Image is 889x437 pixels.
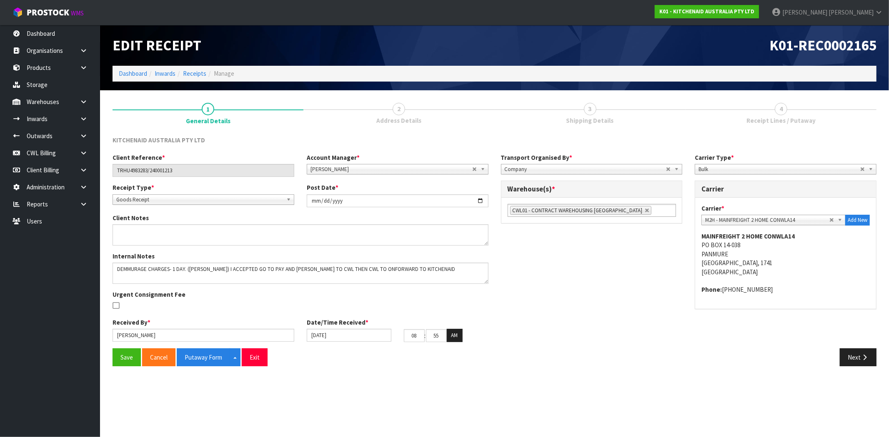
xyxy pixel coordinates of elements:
[142,348,175,366] button: Cancel
[113,348,141,366] button: Save
[404,329,425,342] input: HH
[695,153,734,162] label: Carrier Type
[183,70,206,77] a: Receipts
[113,153,165,162] label: Client Reference
[242,348,268,366] button: Exit
[311,164,472,174] span: [PERSON_NAME]
[513,207,643,214] span: CWL01 - CONTRACT WAREHOUSING [GEOGRAPHIC_DATA]
[202,103,214,115] span: 1
[27,7,69,18] span: ProStock
[307,183,338,192] label: Post Date
[71,9,84,17] small: WMS
[775,103,787,115] span: 4
[116,195,283,205] span: Goods Receipt
[113,318,150,327] label: Received By
[113,214,149,222] label: Client Notes
[699,164,860,174] span: Bulk
[113,129,876,372] span: General Details
[746,116,816,125] span: Receipt Lines / Putaway
[840,348,876,366] button: Next
[782,8,827,16] span: [PERSON_NAME]
[659,8,754,15] strong: K01 - KITCHENAID AUSTRALIA PTY LTD
[113,164,294,177] input: Client Reference
[214,70,234,77] span: Manage
[393,103,405,115] span: 2
[426,329,447,342] input: MM
[505,164,666,174] span: Company
[447,329,463,342] button: AM
[769,36,876,54] span: K01-REC0002165
[113,252,155,261] label: Internal Notes
[119,70,147,77] a: Dashboard
[701,232,870,276] address: PO BOX 14-038 PANMURE [GEOGRAPHIC_DATA], 1741 [GEOGRAPHIC_DATA]
[177,348,230,366] button: Putaway Form
[501,153,573,162] label: Transport Organised By
[508,185,676,193] h3: Warehouse(s)
[701,185,870,193] h3: Carrier
[829,8,874,16] span: [PERSON_NAME]
[566,116,614,125] span: Shipping Details
[701,232,795,240] strong: MAINFREIGHT 2 HOME CONWLA14
[113,136,205,144] span: KITCHENAID AUSTRALIA PTY LTD
[113,290,185,299] label: Urgent Consignment Fee
[307,153,360,162] label: Account Manager
[701,204,724,213] label: Carrier
[376,116,421,125] span: Address Details
[701,285,870,294] address: [PHONE_NUMBER]
[307,329,391,342] input: Date/Time received
[155,70,175,77] a: Inwards
[655,5,759,18] a: K01 - KITCHENAID AUSTRALIA PTY LTD
[13,7,23,17] img: cube-alt.png
[705,215,829,225] span: M2H - MAINFREIGHT 2 HOME CONWLA14
[845,215,870,226] button: Add New
[584,103,596,115] span: 3
[307,318,368,327] label: Date/Time Received
[701,286,722,293] strong: phone
[186,117,230,125] span: General Details
[113,36,201,54] span: Edit Receipt
[113,183,154,192] label: Receipt Type
[425,329,426,342] td: :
